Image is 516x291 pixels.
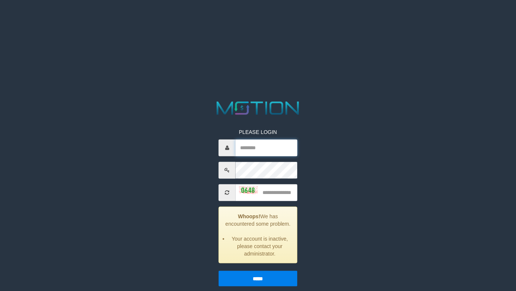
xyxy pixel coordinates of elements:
p: PLEASE LOGIN [219,128,297,135]
img: captcha [239,187,258,194]
img: MOTION_logo.png [213,99,303,117]
li: Your account is inactive, please contact your administrator. [229,235,291,257]
strong: Whoops! [238,213,260,219]
div: We has encountered some problem. [219,206,297,263]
